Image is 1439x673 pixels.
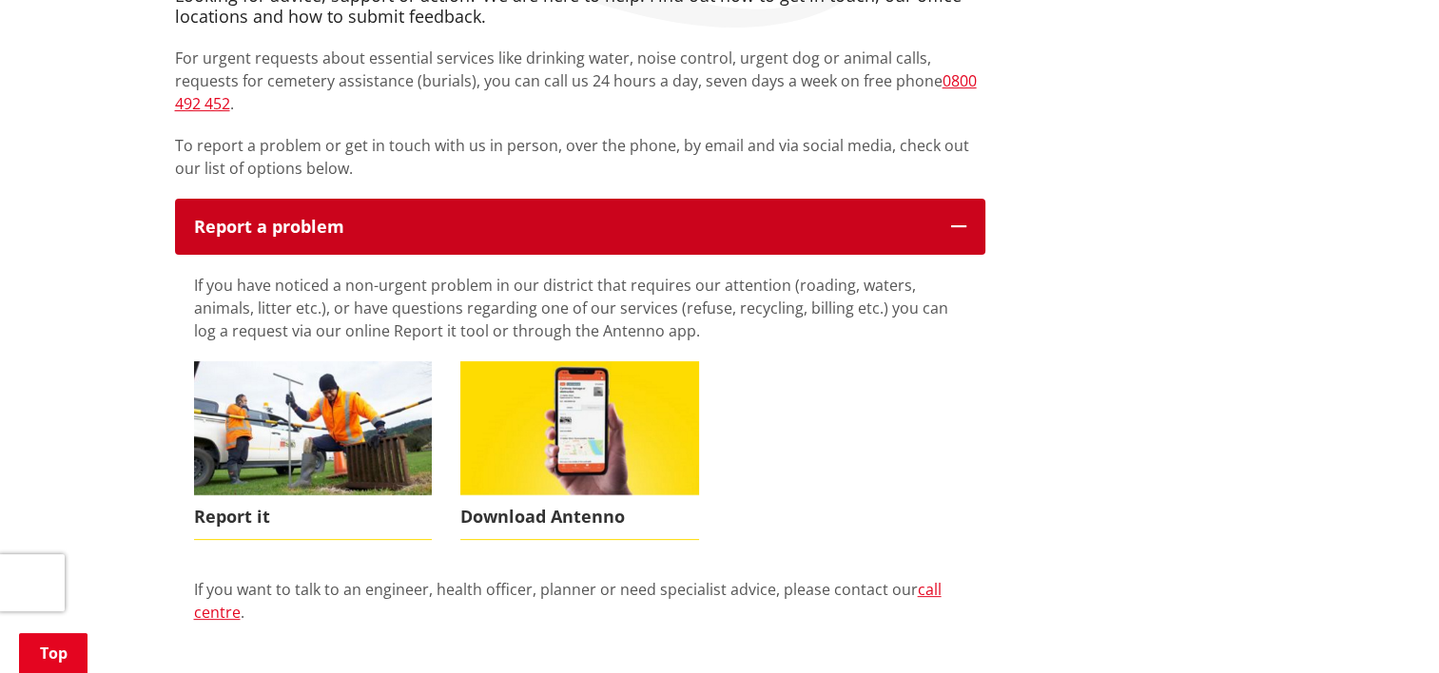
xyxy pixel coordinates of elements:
span: If you have noticed a non-urgent problem in our district that requires our attention (roading, wa... [194,275,948,341]
a: Download Antenno [460,361,699,539]
img: Report it [194,361,433,495]
img: Antenno [460,361,699,495]
span: Report it [194,495,433,539]
a: Top [19,633,88,673]
a: Report it [194,361,433,539]
iframe: Messenger Launcher [1351,593,1420,662]
p: To report a problem or get in touch with us in person, over the phone, by email and via social me... [175,134,985,180]
a: call centre [194,579,942,623]
p: Report a problem [194,218,932,237]
span: Download Antenno [460,495,699,539]
button: Report a problem [175,199,985,256]
a: 0800 492 452 [175,70,977,114]
p: For urgent requests about essential services like drinking water, noise control, urgent dog or an... [175,47,985,115]
div: If you want to talk to an engineer, health officer, planner or need specialist advice, please con... [194,578,966,646]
